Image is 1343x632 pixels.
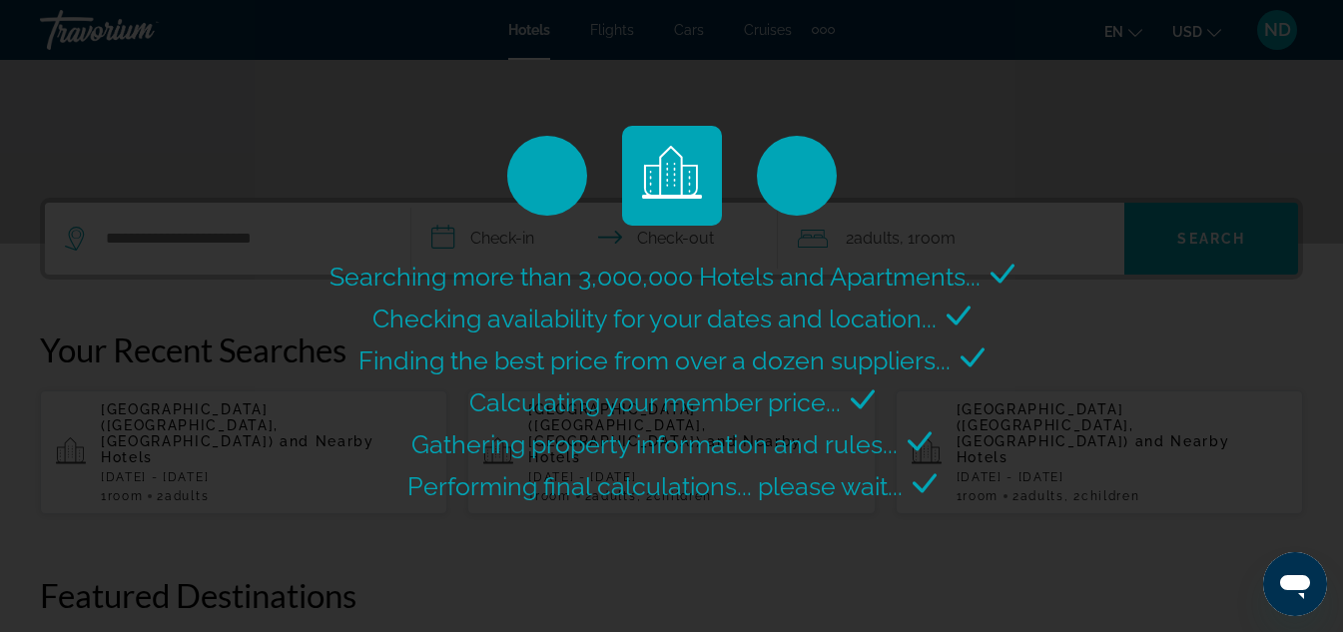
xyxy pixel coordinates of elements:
[469,387,841,417] span: Calculating your member price...
[407,471,903,501] span: Performing final calculations... please wait...
[411,429,898,459] span: Gathering property information and rules...
[358,345,951,375] span: Finding the best price from over a dozen suppliers...
[330,262,981,292] span: Searching more than 3,000,000 Hotels and Apartments...
[1263,552,1327,616] iframe: Кнопка запуска окна обмена сообщениями
[372,304,937,333] span: Checking availability for your dates and location...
